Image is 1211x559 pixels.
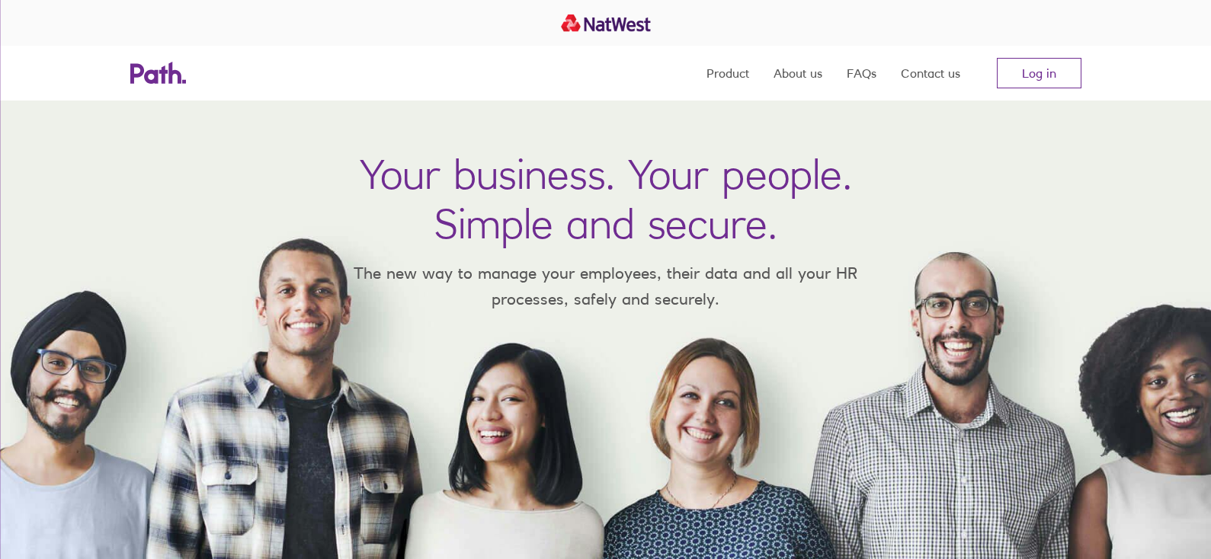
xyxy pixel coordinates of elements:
[901,46,960,101] a: Contact us
[706,46,749,101] a: Product
[360,149,852,248] h1: Your business. Your people. Simple and secure.
[774,46,822,101] a: About us
[332,260,880,311] p: The new way to manage your employees, their data and all your HR processes, safely and securely.
[847,46,876,101] a: FAQs
[997,58,1081,88] a: Log in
